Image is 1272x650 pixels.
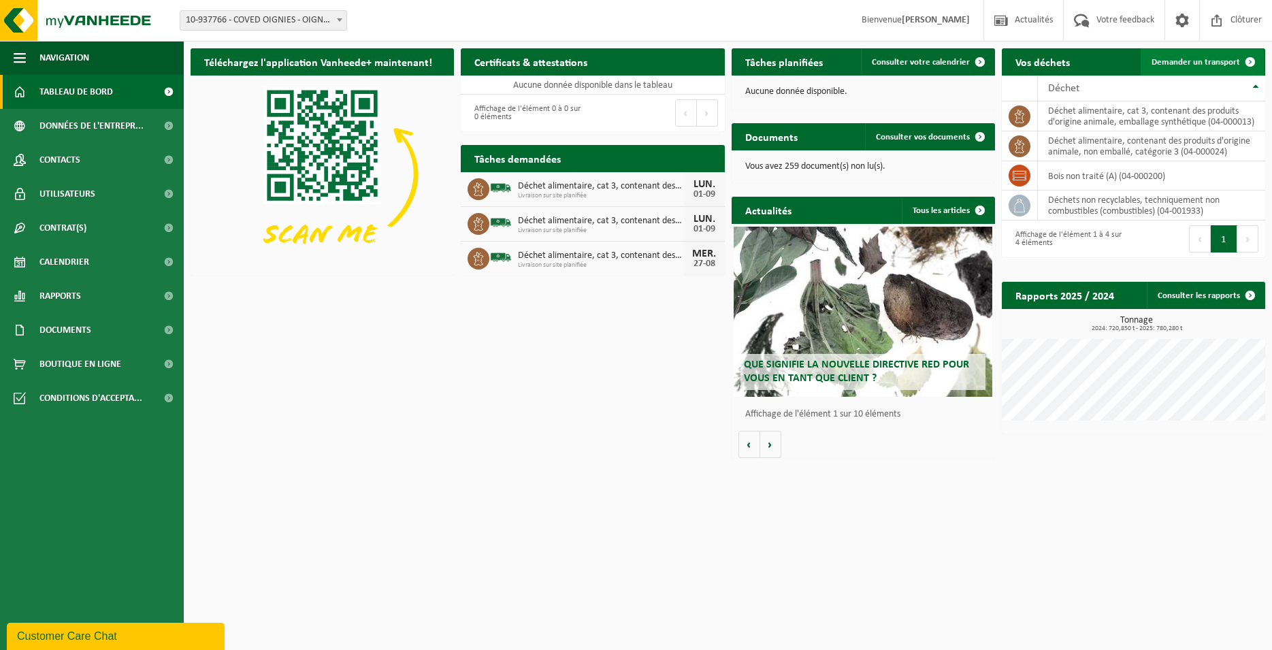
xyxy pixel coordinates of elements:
[180,10,347,31] span: 10-937766 - COVED OIGNIES - OIGNIES
[461,76,724,95] td: Aucune donnée disponible dans le tableau
[39,381,142,415] span: Conditions d'accepta...
[489,176,512,199] img: BL-SO-LV
[39,313,91,347] span: Documents
[39,279,81,313] span: Rapports
[39,75,113,109] span: Tableau de bord
[518,227,683,235] span: Livraison sur site planifiée
[461,48,601,75] h2: Certificats & attestations
[861,48,994,76] a: Consulter votre calendrier
[39,143,80,177] span: Contacts
[691,179,718,190] div: LUN.
[1237,225,1258,253] button: Next
[734,227,992,397] a: Que signifie la nouvelle directive RED pour vous en tant que client ?
[738,431,760,458] button: Vorige
[1002,48,1083,75] h2: Vos déchets
[872,58,970,67] span: Consulter votre calendrier
[902,197,994,224] a: Tous les articles
[732,197,805,223] h2: Actualités
[744,359,969,383] span: Que signifie la nouvelle directive RED pour vous en tant que client ?
[1009,224,1127,254] div: Affichage de l'élément 1 à 4 sur 4 éléments
[675,99,697,127] button: Previous
[1002,282,1128,308] h2: Rapports 2025 / 2024
[732,48,836,75] h2: Tâches planifiées
[760,431,781,458] button: Volgende
[1141,48,1264,76] a: Demander un transport
[468,98,586,128] div: Affichage de l'élément 0 à 0 sur 0 éléments
[1038,191,1265,221] td: déchets non recyclables, techniquement non combustibles (combustibles) (04-001933)
[7,620,227,650] iframe: chat widget
[489,211,512,234] img: BL-SO-LV
[191,48,446,75] h2: Téléchargez l'application Vanheede+ maintenant!
[865,123,994,150] a: Consulter vos documents
[518,192,683,200] span: Livraison sur site planifiée
[1189,225,1211,253] button: Previous
[1038,161,1265,191] td: bois non traité (A) (04-000200)
[39,177,95,211] span: Utilisateurs
[745,87,981,97] p: Aucune donnée disponible.
[691,190,718,199] div: 01-09
[745,162,981,172] p: Vous avez 259 document(s) non lu(s).
[1009,325,1265,332] span: 2024: 720,850 t - 2025: 780,280 t
[180,11,346,30] span: 10-937766 - COVED OIGNIES - OIGNIES
[1009,316,1265,332] h3: Tonnage
[518,250,683,261] span: Déchet alimentaire, cat 3, contenant des produits d'origine animale, emballage s...
[518,181,683,192] span: Déchet alimentaire, cat 3, contenant des produits d'origine animale, emballage s...
[461,145,574,172] h2: Tâches demandées
[1038,101,1265,131] td: déchet alimentaire, cat 3, contenant des produits d'origine animale, emballage synthétique (04-00...
[518,261,683,270] span: Livraison sur site planifiée
[489,246,512,269] img: BL-SO-LV
[1211,225,1237,253] button: 1
[1147,282,1264,309] a: Consulter les rapports
[1038,131,1265,161] td: déchet alimentaire, contenant des produits d'origine animale, non emballé, catégorie 3 (04-000024)
[1152,58,1240,67] span: Demander un transport
[518,216,683,227] span: Déchet alimentaire, cat 3, contenant des produits d'origine animale, emballage s...
[691,259,718,269] div: 27-08
[876,133,970,142] span: Consulter vos documents
[39,245,89,279] span: Calendrier
[697,99,718,127] button: Next
[39,211,86,245] span: Contrat(s)
[191,76,454,273] img: Download de VHEPlus App
[691,214,718,225] div: LUN.
[745,410,988,419] p: Affichage de l'élément 1 sur 10 éléments
[732,123,811,150] h2: Documents
[1048,83,1079,94] span: Déchet
[902,15,970,25] strong: [PERSON_NAME]
[39,347,121,381] span: Boutique en ligne
[39,41,89,75] span: Navigation
[691,225,718,234] div: 01-09
[691,248,718,259] div: MER.
[39,109,144,143] span: Données de l'entrepr...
